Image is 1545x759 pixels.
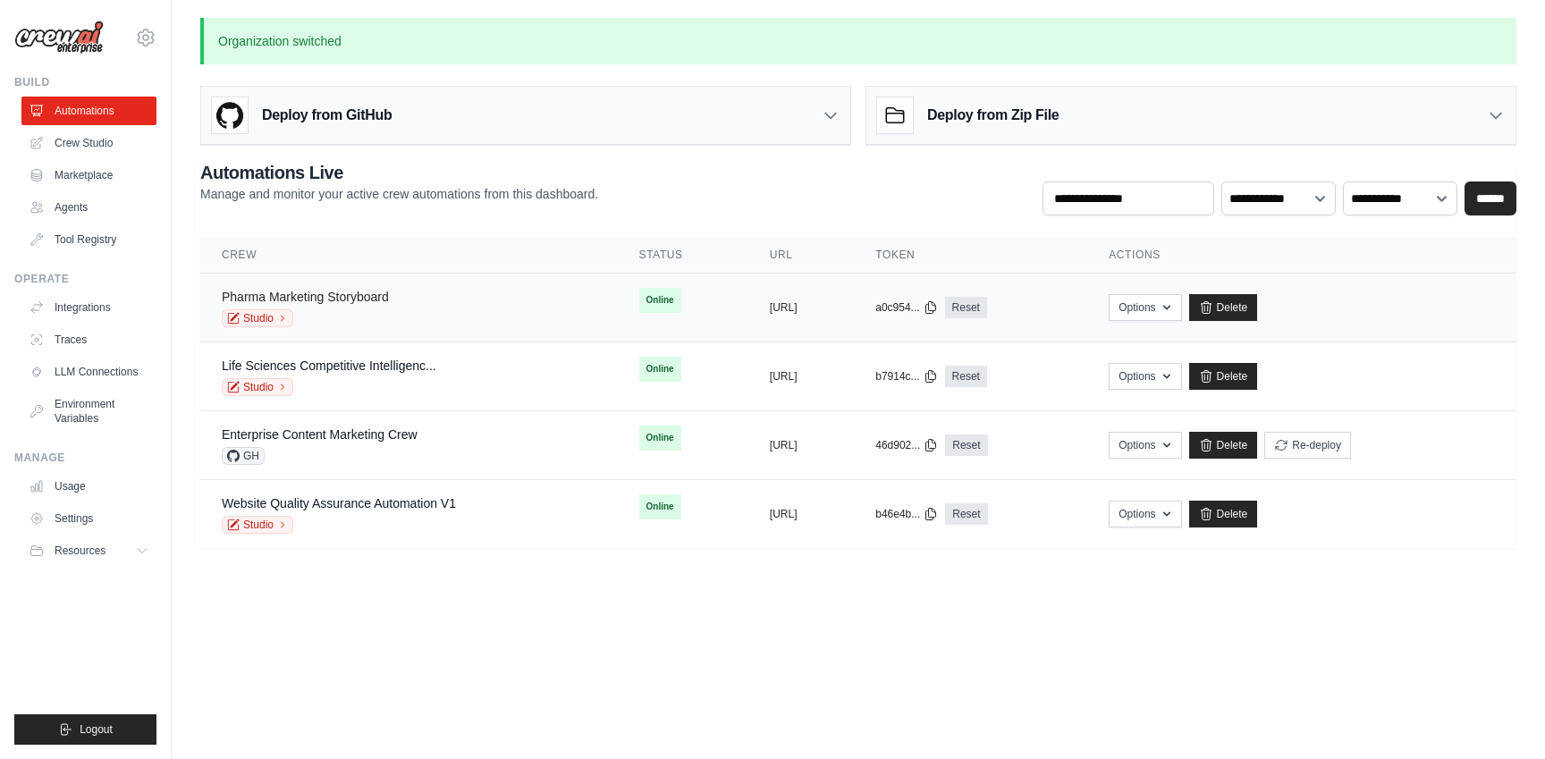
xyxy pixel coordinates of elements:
th: Crew [200,237,618,274]
span: Online [639,426,681,451]
a: Tool Registry [21,225,156,254]
button: Logout [14,714,156,745]
h3: Deploy from Zip File [927,105,1059,126]
span: Online [639,357,681,382]
button: 46d902... [875,438,938,452]
button: Options [1109,363,1181,390]
span: Online [639,288,681,313]
a: Delete [1189,363,1258,390]
a: Reset [945,366,987,387]
a: Reset [945,434,987,456]
a: Studio [222,378,293,396]
th: Status [618,237,748,274]
button: Options [1109,432,1181,459]
a: Delete [1189,432,1258,459]
a: Delete [1189,501,1258,527]
div: Operate [14,272,156,286]
img: GitHub Logo [212,97,248,133]
a: Studio [222,309,293,327]
a: Settings [21,504,156,533]
span: Logout [80,722,113,737]
a: Pharma Marketing Storyboard [222,290,389,304]
button: a0c954... [875,300,937,315]
a: Delete [1189,294,1258,321]
button: b46e4b... [875,507,938,521]
img: Logo [14,21,104,55]
span: Resources [55,544,106,558]
a: Environment Variables [21,390,156,433]
th: Token [854,237,1087,274]
th: URL [748,237,854,274]
p: Organization switched [200,18,1516,64]
a: Marketplace [21,161,156,190]
div: Manage [14,451,156,465]
a: Reset [945,297,987,318]
a: Agents [21,193,156,222]
th: Actions [1087,237,1516,274]
a: Traces [21,325,156,354]
a: LLM Connections [21,358,156,386]
button: b7914c... [875,369,937,384]
a: Enterprise Content Marketing Crew [222,427,418,442]
button: Options [1109,294,1181,321]
a: Automations [21,97,156,125]
span: Online [639,494,681,519]
a: Life Sciences Competitive Intelligenc... [222,358,436,373]
p: Manage and monitor your active crew automations from this dashboard. [200,185,598,203]
iframe: Chat Widget [1456,673,1545,759]
button: Options [1109,501,1181,527]
a: Integrations [21,293,156,322]
h3: Deploy from GitHub [262,105,392,126]
button: Re-deploy [1264,432,1351,459]
div: Build [14,75,156,89]
a: Studio [222,516,293,534]
a: Website Quality Assurance Automation V1 [222,496,456,510]
a: Crew Studio [21,129,156,157]
button: Resources [21,536,156,565]
a: Usage [21,472,156,501]
span: GH [222,447,265,465]
a: Reset [945,503,987,525]
h2: Automations Live [200,160,598,185]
